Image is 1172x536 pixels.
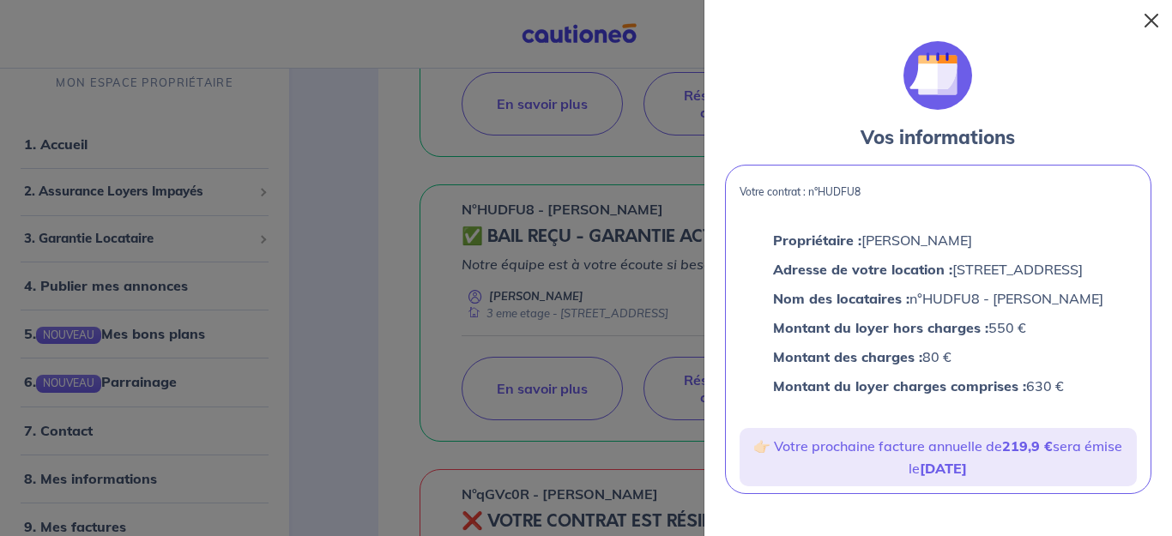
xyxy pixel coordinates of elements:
[773,258,1103,280] p: [STREET_ADDRESS]
[773,346,1103,368] p: 80 €
[773,261,952,278] strong: Adresse de votre location :
[773,375,1103,397] p: 630 €
[773,319,988,336] strong: Montant du loyer hors charges :
[861,125,1015,149] strong: Vos informations
[773,377,1026,394] strong: Montant du loyer charges comprises :
[1002,437,1053,455] strong: 219,9 €
[773,229,1103,251] p: [PERSON_NAME]
[740,186,1137,198] p: Votre contrat : n°HUDFU8
[1138,7,1165,34] button: Close
[773,232,861,249] strong: Propriétaire :
[773,316,1103,339] p: 550 €
[746,435,1130,479] p: 👉🏻 Votre prochaine facture annuelle de sera émise le
[773,348,922,365] strong: Montant des charges :
[773,290,909,307] strong: Nom des locataires :
[773,287,1103,310] p: n°HUDFU8 - [PERSON_NAME]
[903,41,972,110] img: illu_calendar.svg
[920,460,967,477] strong: [DATE]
